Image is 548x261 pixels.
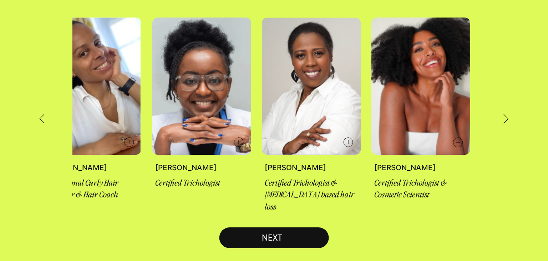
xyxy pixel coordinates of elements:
[265,177,354,212] span: Certified Trichologist & [MEDICAL_DATA] based hair loss
[219,227,329,248] button: NEXT
[46,163,139,173] p: [PERSON_NAME]
[265,163,358,173] p: [PERSON_NAME]
[374,177,447,200] span: Certified Trichologist & Cosmetic Scientist
[155,163,248,173] p: [PERSON_NAME]
[155,177,220,188] span: Certified Trichologist
[374,163,467,173] p: [PERSON_NAME]
[46,177,118,200] span: Professional Curly Hair Educator & Hair Coach
[251,232,297,243] div: NEXT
